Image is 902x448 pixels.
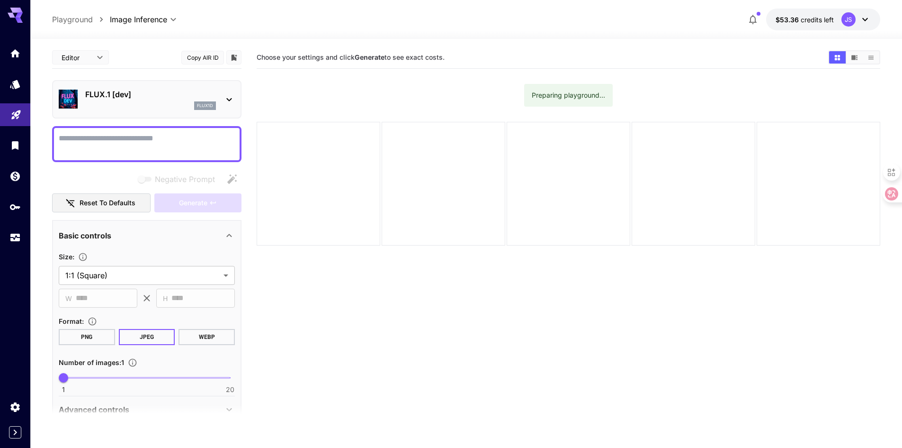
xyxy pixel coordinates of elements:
[59,224,235,247] div: Basic controls
[59,253,74,261] span: Size :
[136,173,223,185] span: Negative prompts are not compatible with the selected model.
[9,201,21,213] div: API Keys
[65,270,220,281] span: 1:1 (Square)
[226,385,234,394] span: 20
[155,174,215,185] span: Negative Prompt
[841,12,856,27] div: JS
[801,16,834,24] span: credits left
[829,51,846,64] button: Show images in grid view
[85,89,216,100] p: FLUX.1 [dev]
[828,50,880,64] div: Show images in grid viewShow images in video viewShow images in list view
[846,51,863,64] button: Show images in video view
[863,51,879,64] button: Show images in list view
[52,14,93,25] a: Playground
[52,14,110,25] nav: breadcrumb
[766,9,880,30] button: $53.3572JS
[59,317,84,325] span: Format :
[9,426,21,439] button: Expand sidebar
[10,106,22,118] div: Playground
[197,102,213,109] p: flux1d
[59,230,111,241] p: Basic controls
[181,51,224,64] button: Copy AIR ID
[230,52,238,63] button: Add to library
[257,53,445,61] span: Choose your settings and click to see exact costs.
[9,401,21,413] div: Settings
[355,53,384,61] b: Generate
[124,358,141,367] button: Specify how many images to generate in a single request. Each image generation will be charged se...
[9,170,21,182] div: Wallet
[52,193,151,213] button: Reset to defaults
[776,15,834,25] div: $53.3572
[59,329,115,345] button: PNG
[59,398,235,421] div: Advanced controls
[9,139,21,151] div: Library
[9,232,21,244] div: Usage
[74,252,91,262] button: Adjust the dimensions of the generated image by specifying its width and height in pixels, or sel...
[9,47,21,59] div: Home
[62,53,91,63] span: Editor
[179,329,235,345] button: WEBP
[119,329,175,345] button: JPEG
[9,78,21,90] div: Models
[84,317,101,326] button: Choose the file format for the output image.
[65,293,72,304] span: W
[110,14,167,25] span: Image Inference
[59,358,124,366] span: Number of images : 1
[163,293,168,304] span: H
[776,16,801,24] span: $53.36
[62,385,65,394] span: 1
[532,87,605,104] div: Preparing playground...
[59,85,235,114] div: FLUX.1 [dev]flux1d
